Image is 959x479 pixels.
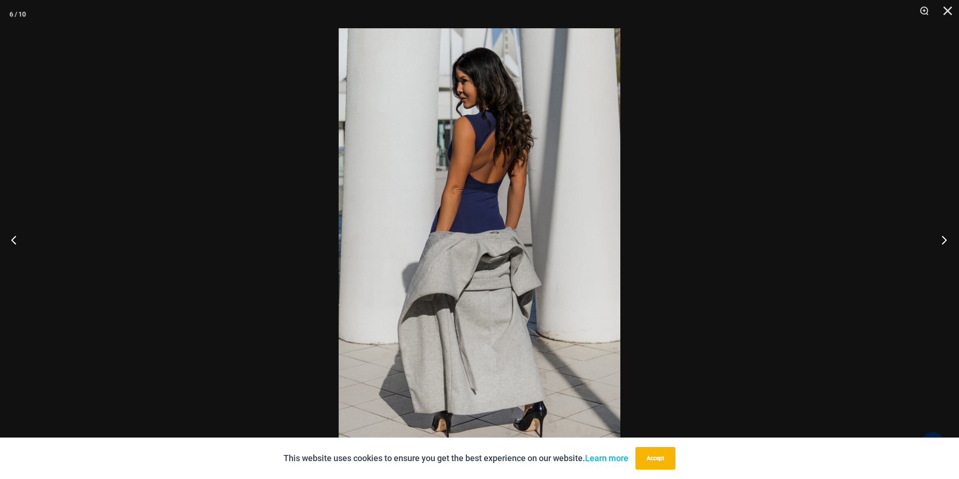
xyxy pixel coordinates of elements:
p: This website uses cookies to ensure you get the best experience on our website. [284,451,628,465]
button: Next [924,216,959,263]
img: Desire Me Navy 5192 Dress 02 [339,28,620,451]
a: Learn more [585,453,628,463]
div: 6 / 10 [9,7,26,21]
button: Accept [635,447,675,470]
